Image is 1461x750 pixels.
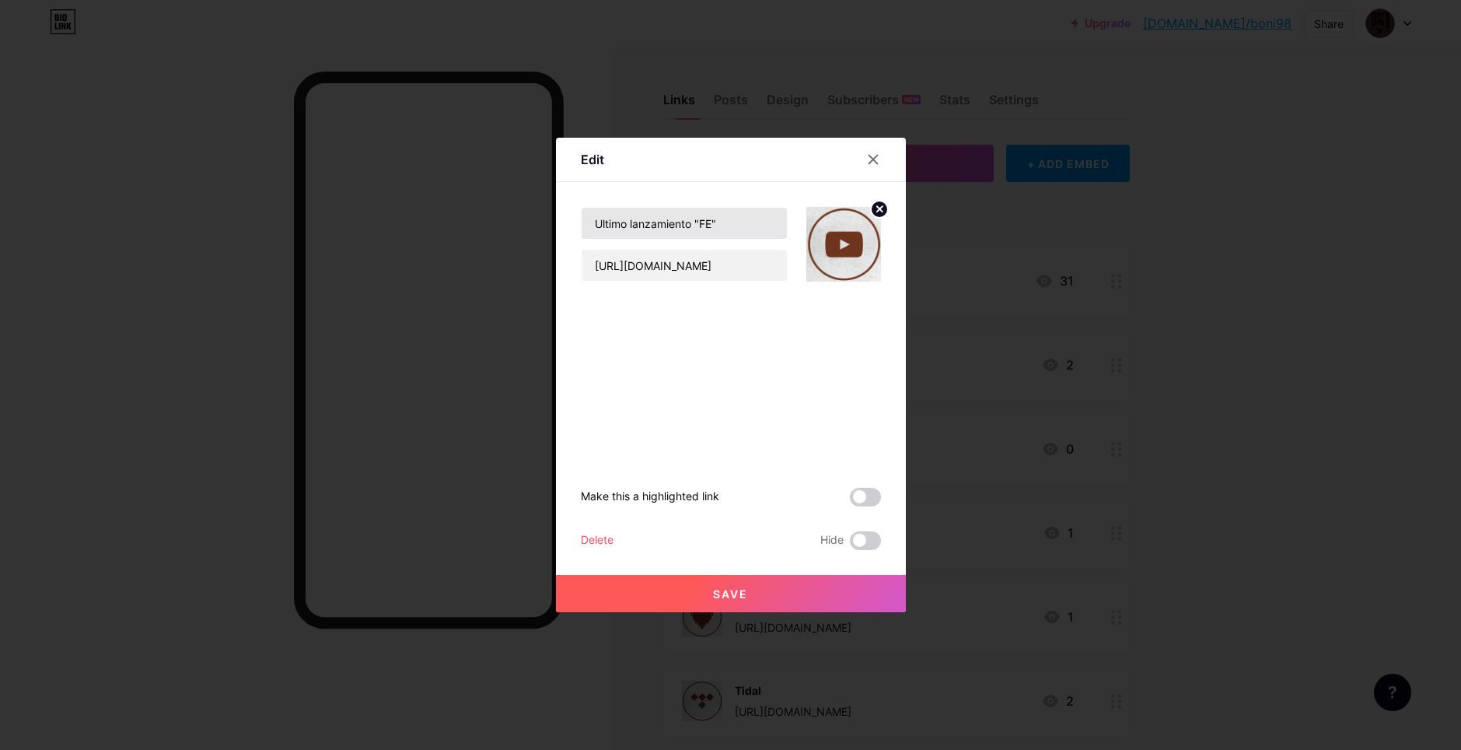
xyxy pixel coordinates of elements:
[556,575,906,612] button: Save
[806,207,881,282] img: link_thumbnail
[582,208,787,239] input: Title
[581,150,604,169] div: Edit
[820,531,844,550] span: Hide
[582,250,787,281] input: URL
[581,488,719,506] div: Make this a highlighted link
[581,531,613,550] div: Delete
[713,587,748,601] span: Save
